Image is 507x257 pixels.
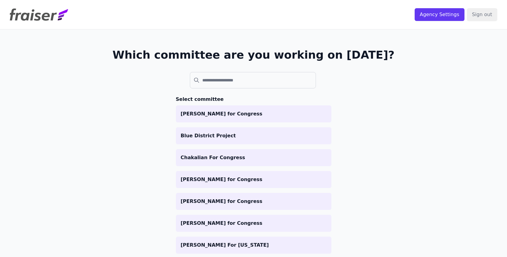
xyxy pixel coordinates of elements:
img: Fraiser Logo [10,9,68,21]
p: [PERSON_NAME] for Congress [181,110,327,118]
input: Agency Settings [415,8,464,21]
input: Sign out [467,8,497,21]
a: [PERSON_NAME] for Congress [176,105,331,122]
a: [PERSON_NAME] For [US_STATE] [176,237,331,254]
h1: Which committee are you working on [DATE]? [112,49,395,61]
p: [PERSON_NAME] for Congress [181,176,327,183]
p: [PERSON_NAME] for Congress [181,220,327,227]
h3: Select committee [176,96,331,103]
a: [PERSON_NAME] for Congress [176,193,331,210]
p: Blue District Project [181,132,327,139]
a: [PERSON_NAME] for Congress [176,171,331,188]
p: [PERSON_NAME] For [US_STATE] [181,242,327,249]
a: Chakalian For Congress [176,149,331,166]
p: [PERSON_NAME] for Congress [181,198,327,205]
p: Chakalian For Congress [181,154,327,161]
a: Blue District Project [176,127,331,144]
a: [PERSON_NAME] for Congress [176,215,331,232]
